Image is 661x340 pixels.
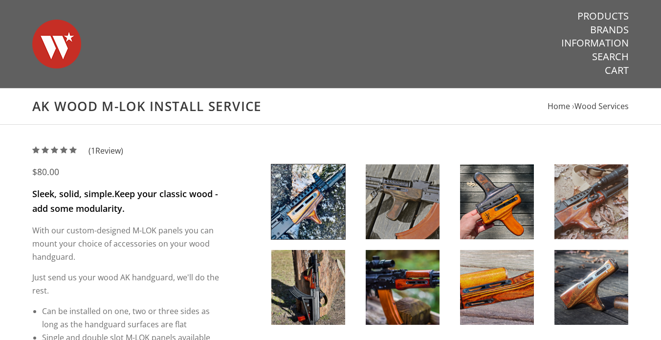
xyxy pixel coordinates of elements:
[88,144,123,158] span: ( Review)
[32,145,123,156] a: (1Review)
[548,101,570,112] a: Home
[32,224,220,263] p: With our custom-designed M-LOK panels you can mount your choice of accessories on your wood handg...
[577,10,629,23] a: Products
[590,23,629,36] a: Brands
[554,164,628,239] img: AK Wood M-LOK Install Service
[32,271,220,297] p: Just send us your wood AK handguard, we'll do the rest.
[32,166,59,178] span: $80.00
[32,10,81,78] img: Warsaw Wood Co.
[561,37,629,49] a: Information
[366,164,440,239] img: AK Wood M-LOK Install Service
[271,250,345,325] img: AK Wood M-LOK Install Service
[605,64,629,77] a: Cart
[271,164,345,239] img: AK Wood M-LOK Install Service
[91,145,95,156] span: 1
[32,98,629,114] h1: AK Wood M-LOK Install Service
[460,164,534,239] img: AK Wood M-LOK Install Service
[574,101,629,112] a: Wood Services
[460,250,534,325] img: AK Wood M-LOK Install Service
[554,250,628,325] img: AK Wood M-LOK Install Service
[32,188,218,214] strong: Keep your classic wood - add some modularity.
[572,100,629,113] li: ›
[42,305,220,331] li: Can be installed on one, two or three sides as long as the handguard surfaces are flat
[592,50,629,63] a: Search
[32,188,114,200] strong: Sleek, solid, simple.
[366,250,440,325] img: AK Wood M-LOK Install Service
